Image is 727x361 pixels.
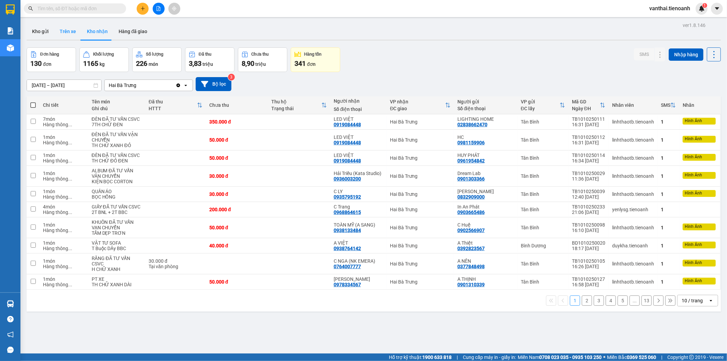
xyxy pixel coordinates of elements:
[612,279,654,285] div: linhthaotb.tienoanh
[43,264,85,269] div: Hàng thông thường
[572,240,605,246] div: BD1010250020
[92,219,142,230] div: KHUÔN ĐÃ TƯ VẤN VẠN CHUYỂN
[43,176,85,182] div: Hàng thông thường
[92,99,142,104] div: Tên món
[189,59,201,68] span: 3,83
[68,176,72,182] span: ...
[27,23,54,40] button: Kho gửi
[572,106,600,111] div: Ngày ĐH
[68,194,72,200] span: ...
[714,5,720,12] span: caret-down
[572,116,605,122] div: TB1010250111
[209,137,265,143] div: 50.000 đ
[572,246,605,251] div: 18:17 [DATE]
[457,176,485,182] div: 0901303366
[661,173,676,179] div: 1
[661,261,676,266] div: 1
[457,204,514,210] div: In An Phát
[113,23,153,40] button: Hàng đã giao
[334,282,361,287] div: 0978334567
[140,6,145,11] span: plus
[43,116,85,122] div: 7 món
[28,6,33,11] span: search
[457,276,514,282] div: A THỊNH
[521,225,565,230] div: Tân Bình
[307,61,316,67] span: đơn
[93,52,114,57] div: Khối lượng
[661,155,676,161] div: 1
[572,99,600,104] div: Mã GD
[612,191,654,197] div: linhthaotb.tienoanh
[334,140,361,145] div: 0919084448
[79,47,129,72] button: Khối lượng1165kg
[271,99,321,104] div: Thu hộ
[92,230,142,236] div: TẤM DẸP TRƠN
[137,3,149,15] button: plus
[683,190,716,197] div: Hình Ảnh
[661,353,662,361] span: |
[572,258,605,264] div: TB1010250105
[521,155,565,161] div: Tân Bình
[209,173,265,179] div: 30.000 đ
[40,52,59,57] div: Đơn hàng
[92,122,142,127] div: 7TH CHỮ ĐEN
[92,158,142,163] div: TH CHỮ ĐỎ ĐEN
[43,122,85,127] div: Hàng thông thường
[92,179,142,184] div: KIỆN BỌC CORTON
[641,295,652,306] button: 13
[334,153,383,158] div: LED VIỆT
[389,353,452,361] span: Hỗ trợ kỹ thuật:
[572,222,605,228] div: TB1010250098
[612,173,654,179] div: linhthaotb.tienoanh
[334,258,383,264] div: C NGA (NK EMERA)
[172,6,177,11] span: aim
[43,282,85,287] div: Hàng thông thường
[92,256,142,266] div: RĂNG ĐÃ TƯ VẤN CSVC
[521,207,565,212] div: Tân Bình
[334,210,361,215] div: 0968864615
[43,222,85,228] div: 1 món
[390,155,450,161] div: Hai Bà Trưng
[630,295,640,306] button: ...
[390,137,450,143] div: Hai Bà Trưng
[68,228,72,233] span: ...
[457,189,514,194] div: C Phương
[612,137,654,143] div: linhthaotb.tienoanh
[603,356,605,359] span: ⚪️
[68,122,72,127] span: ...
[27,47,76,72] button: Đơn hàng130đơn
[572,282,605,287] div: 16:58 [DATE]
[661,279,676,285] div: 1
[457,99,514,104] div: Người gửi
[43,276,85,282] div: 1 món
[334,228,361,233] div: 0938133484
[149,258,202,264] div: 30.000 đ
[683,242,716,248] div: Hình Ảnh
[252,52,269,57] div: Chưa thu
[334,246,361,251] div: 0938764142
[6,4,15,15] img: logo-vxr
[457,153,514,158] div: HUY PHÁT
[612,119,654,125] div: linhthaotb.tienoanh
[518,353,602,361] span: Miền Nam
[572,158,605,163] div: 16:34 [DATE]
[521,119,565,125] div: Tân Bình
[334,116,383,122] div: LED VIỆT
[572,140,605,145] div: 16:31 [DATE]
[209,225,265,230] div: 50.000 đ
[199,52,211,57] div: Đã thu
[68,264,72,269] span: ...
[661,191,676,197] div: 1
[607,353,656,361] span: Miền Bắc
[689,355,694,360] span: copyright
[521,173,565,179] div: Tân Bình
[683,102,717,108] div: Nhãn
[457,264,485,269] div: 0377848498
[27,80,101,91] input: Select a date range.
[682,297,703,304] div: 10 / trang
[43,140,85,145] div: Hàng thông thường
[463,353,516,361] span: Cung cấp máy in - giấy in:
[168,3,180,15] button: aim
[334,240,383,246] div: A VIỆT
[661,225,676,230] div: 1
